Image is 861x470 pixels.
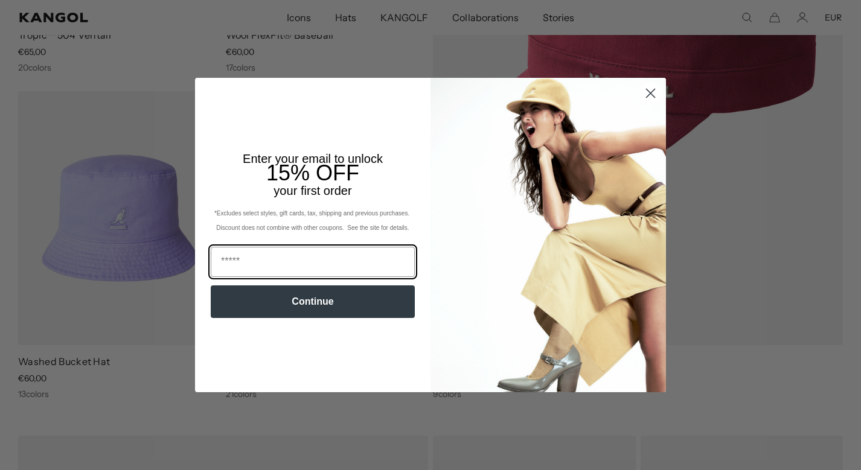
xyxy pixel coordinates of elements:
[640,83,661,104] button: Close dialog
[266,160,359,185] span: 15% OFF
[243,152,383,165] span: Enter your email to unlock
[214,210,411,231] span: *Excludes select styles, gift cards, tax, shipping and previous purchases. Discount does not comb...
[431,78,666,392] img: 93be19ad-e773-4382-80b9-c9d740c9197f.jpeg
[211,247,415,277] input: Email
[211,285,415,318] button: Continue
[274,184,351,197] span: your first order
